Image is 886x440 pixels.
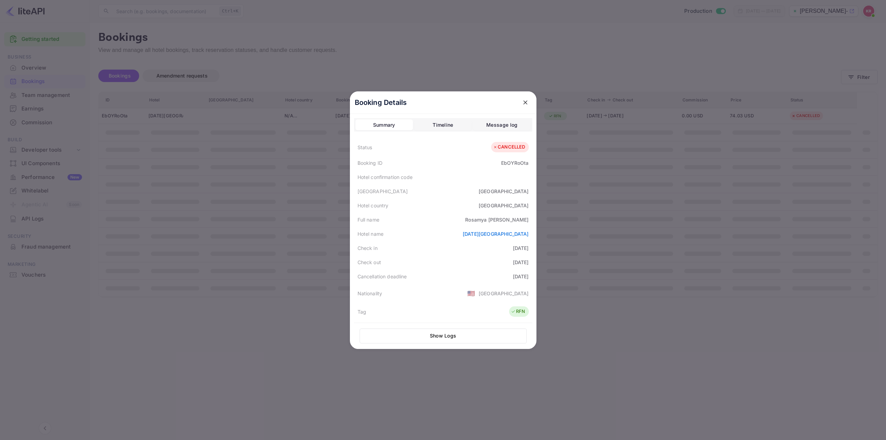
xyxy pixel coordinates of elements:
[358,159,383,167] div: Booking ID
[479,290,529,297] div: [GEOGRAPHIC_DATA]
[358,308,366,315] div: Tag
[358,173,413,181] div: Hotel confirmation code
[358,188,408,195] div: [GEOGRAPHIC_DATA]
[433,121,453,129] div: Timeline
[493,144,525,151] div: CANCELLED
[511,308,525,315] div: RFN
[479,202,529,209] div: [GEOGRAPHIC_DATA]
[358,202,389,209] div: Hotel country
[519,96,532,109] button: close
[463,231,528,237] a: [DATE][GEOGRAPHIC_DATA]
[358,273,407,280] div: Cancellation deadline
[465,216,528,223] div: Rosamya [PERSON_NAME]
[501,159,528,167] div: EbOYRoOta
[358,230,384,237] div: Hotel name
[414,119,472,131] button: Timeline
[513,273,529,280] div: [DATE]
[355,119,413,131] button: Summary
[373,121,395,129] div: Summary
[358,144,372,151] div: Status
[486,121,517,129] div: Message log
[358,290,382,297] div: Nationality
[360,329,527,343] button: Show Logs
[355,97,407,108] p: Booking Details
[358,259,381,266] div: Check out
[358,216,379,223] div: Full name
[513,259,529,266] div: [DATE]
[467,287,475,299] span: United States
[473,119,531,131] button: Message log
[513,244,529,252] div: [DATE]
[479,188,529,195] div: [GEOGRAPHIC_DATA]
[358,244,378,252] div: Check in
